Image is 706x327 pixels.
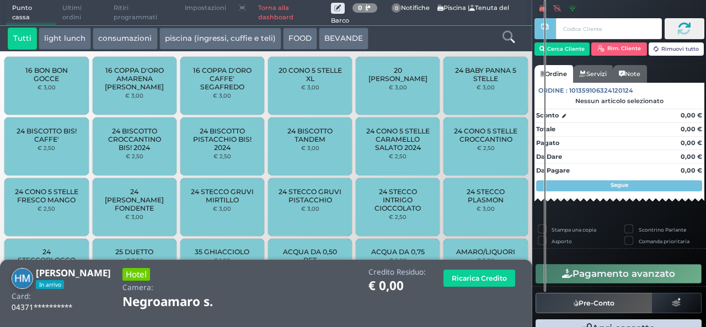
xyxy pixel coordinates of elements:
[101,127,167,152] span: 24 BISCOTTO CROCCANTINO BIS! 2024
[453,187,518,204] span: 24 STECCO PLASMON
[14,127,79,143] span: 24 BISCOTTO BIS! CAFFE'
[649,42,704,56] button: Rimuovi tutto
[14,248,79,264] span: 24 STECCOBLOCCO
[213,205,231,212] small: € 3,00
[681,125,702,133] strong: 0,00 €
[277,187,343,204] span: 24 STECCO GRUVI PISTACCHIO
[213,92,231,99] small: € 3,00
[126,257,143,264] small: € 2,50
[368,268,426,276] h4: Credito Residuo:
[639,226,686,233] label: Scontrino Parlante
[453,127,518,143] span: 24 CONO 5 STELLE CROCCANTINO
[108,1,179,25] span: Ritiri programmati
[443,270,515,287] button: Ricarica Credito
[453,66,518,83] span: 24 BABY PANNA 5 STELLE
[536,293,652,313] button: Pre-Conto
[389,213,407,220] small: € 2,50
[534,65,573,83] a: Ordine
[179,1,232,16] span: Impostazioni
[38,144,55,151] small: € 2,50
[39,28,91,50] button: light lunch
[213,153,231,159] small: € 2,50
[301,144,319,151] small: € 3,00
[277,127,343,143] span: 24 BISCOTTO TANDEM
[392,3,402,13] span: 0
[456,248,515,256] span: AMARO/LIQUORI
[301,84,319,90] small: € 3,00
[126,153,143,159] small: € 2,50
[122,283,153,292] h4: Camera:
[613,65,646,83] a: Note
[536,125,555,133] strong: Totale
[681,167,702,174] strong: 0,00 €
[552,238,572,245] label: Asporto
[190,187,255,204] span: 24 STECCO GRUVI MIRTILLO
[36,280,64,289] span: In arrivo
[93,28,157,50] button: consumazioni
[569,86,633,95] span: 101359106324120124
[213,257,231,264] small: € 1,00
[365,127,431,152] span: 24 CONO 5 STELLE CARAMELLO SALATO 2024
[365,66,431,83] span: 20 [PERSON_NAME]
[190,127,255,152] span: 24 BISCOTTO PISTACCHIO BIS! 2024
[556,18,661,39] input: Codice Cliente
[56,1,108,25] span: Ultimi ordini
[538,86,568,95] span: Ordine :
[122,295,244,309] h1: Negroamaro s.
[125,92,143,99] small: € 3,00
[14,187,79,204] span: 24 CONO 5 STELLE FRESCO MANGO
[283,28,317,50] button: FOOD
[536,167,570,174] strong: Da Pagare
[611,181,628,189] strong: Segue
[389,257,407,264] small: € 2,00
[536,264,702,283] button: Pagamento avanzato
[536,153,562,160] strong: Da Dare
[159,28,281,50] button: piscina (ingressi, cuffie e teli)
[14,66,79,83] span: 16 BON BON GOCCE
[277,66,343,83] span: 20 CONO 5 STELLE XL
[536,111,559,120] strong: Sconto
[681,139,702,147] strong: 0,00 €
[190,66,255,91] span: 16 COPPA D'ORO CAFFE' SEGAFREDO
[38,205,55,212] small: € 2,50
[122,268,150,281] h3: Hotel
[358,4,362,12] b: 0
[681,153,702,160] strong: 0,00 €
[389,153,407,159] small: € 2,50
[681,111,702,119] strong: 0,00 €
[365,187,431,212] span: 24 STECCO INTRIGO CIOCCOLATO
[277,248,343,264] span: ACQUA DA 0,50 PET
[8,28,37,50] button: Tutti
[534,42,590,56] button: Cerca Cliente
[252,1,331,25] a: Torna alla dashboard
[101,187,167,212] span: 24 [PERSON_NAME] FONDENTE
[319,28,368,50] button: BEVANDE
[38,84,56,90] small: € 3,00
[371,248,425,256] span: ACQUA DA 0,75
[389,84,407,90] small: € 3,00
[477,205,495,212] small: € 3,00
[36,266,111,279] b: [PERSON_NAME]
[115,248,153,256] span: 25 DUETTO
[536,139,559,147] strong: Pagato
[301,205,319,212] small: € 3,00
[534,97,704,105] div: Nessun articolo selezionato
[477,84,495,90] small: € 3,00
[573,65,613,83] a: Servizi
[368,279,426,293] h1: € 0,00
[12,268,33,290] img: Hindrik Mulder
[6,1,57,25] span: Punto cassa
[552,226,596,233] label: Stampa una copia
[12,292,31,301] h4: Card:
[477,257,495,264] small: € 5,00
[125,213,143,220] small: € 3,00
[195,248,249,256] span: 35 GHIACCIOLO
[591,42,647,56] button: Rim. Cliente
[639,238,689,245] label: Comanda prioritaria
[477,144,495,151] small: € 2,50
[101,66,167,91] span: 16 COPPA D'ORO AMARENA [PERSON_NAME]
